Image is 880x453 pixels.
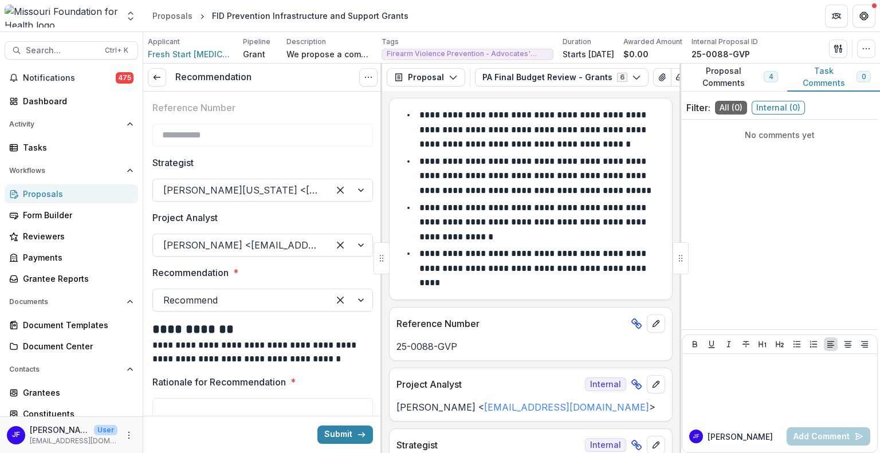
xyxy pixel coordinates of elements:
div: Clear selected options [331,236,349,254]
p: Reference Number [396,317,626,330]
span: Firearm Violence Prevention - Advocates' Network and Capacity Building - Cohort Style Funding - P... [387,50,548,58]
div: Proposals [152,10,192,22]
a: Document Center [5,337,138,356]
p: No comments yet [686,129,873,141]
div: Constituents [23,408,129,420]
span: Contacts [9,365,122,373]
button: Proposal Comments [679,64,787,92]
button: edit [647,314,665,333]
a: Payments [5,248,138,267]
div: Form Builder [23,209,129,221]
p: Internal Proposal ID [692,37,758,47]
p: Duration [563,37,591,47]
div: Jean Freeman-Crawford [12,431,20,439]
button: Notifications475 [5,69,138,87]
div: Document Center [23,340,129,352]
div: Jean Freeman-Crawford [693,434,700,439]
p: Starts [DATE] [563,48,614,60]
button: Align Right [858,337,871,351]
button: Submit [317,426,373,444]
p: Awarded Amount [623,37,682,47]
h3: Recommendation [175,72,252,82]
button: Italicize [722,337,736,351]
a: Proposals [5,184,138,203]
span: Internal ( 0 ) [752,101,805,115]
button: Align Left [824,337,838,351]
a: Reviewers [5,227,138,246]
p: Strategist [396,438,580,452]
p: Pipeline [243,37,270,47]
p: Grant [243,48,265,60]
button: Partners [825,5,848,27]
p: [EMAIL_ADDRESS][DOMAIN_NAME] [30,436,117,446]
div: Tasks [23,141,129,153]
div: Document Templates [23,319,129,331]
span: Internal [585,377,626,391]
p: Rationale for Recommendation [152,375,286,389]
button: edit [647,375,665,393]
div: Proposals [23,188,129,200]
button: Open entity switcher [123,5,139,27]
span: 4 [769,73,773,81]
p: 25-0088-GVP [692,48,750,60]
span: Documents [9,298,122,306]
p: [PERSON_NAME] [708,431,773,443]
p: Tags [382,37,399,47]
button: Align Center [841,337,855,351]
p: Project Analyst [152,211,218,224]
p: Reference Number [152,101,235,115]
button: Task Comments [787,64,880,92]
p: [PERSON_NAME] < > [396,400,665,414]
p: Filter: [686,101,710,115]
a: Fresh Start [MEDICAL_DATA] Center Inc. [148,48,234,60]
span: Search... [26,46,98,56]
p: We propose a community-led initiative to reduce firearm-related injury and death in [US_STATE][GE... [286,48,372,60]
button: Open Workflows [5,161,138,180]
img: Missouri Foundation for Health logo [5,5,118,27]
span: Notifications [23,73,116,83]
button: Get Help [852,5,875,27]
button: Strike [739,337,753,351]
button: Bold [688,337,702,351]
div: Clear selected options [331,181,349,199]
div: Dashboard [23,95,129,107]
p: Project Analyst [396,377,580,391]
button: Add Comment [787,427,870,446]
a: Tasks [5,138,138,157]
button: PA Final Budget Review - Grants6 [475,68,649,86]
div: Reviewers [23,230,129,242]
span: Internal [585,438,626,452]
p: $0.00 [623,48,649,60]
button: Heading 1 [756,337,769,351]
button: Ordered List [807,337,820,351]
span: Workflows [9,167,122,175]
span: 475 [116,72,133,84]
a: Constituents [5,404,138,423]
button: Search... [5,41,138,60]
div: Grantees [23,387,129,399]
div: FID Prevention Infrastructure and Support Grants [212,10,408,22]
button: Open Documents [5,293,138,311]
div: Grantee Reports [23,273,129,285]
p: Description [286,37,326,47]
button: Underline [705,337,718,351]
span: All ( 0 ) [715,101,747,115]
p: [PERSON_NAME] [30,424,89,436]
button: View Attached Files [653,68,671,86]
button: More [122,428,136,442]
p: Recommendation [152,266,229,279]
button: Open Contacts [5,360,138,379]
a: Proposals [148,7,197,24]
p: 25-0088-GVP [396,340,665,353]
button: Options [359,68,378,86]
nav: breadcrumb [148,7,413,24]
button: Heading 2 [773,337,787,351]
a: Dashboard [5,92,138,111]
button: Open Activity [5,115,138,133]
a: Grantees [5,383,138,402]
p: Applicant [148,37,180,47]
a: Grantee Reports [5,269,138,288]
button: Bullet List [790,337,804,351]
p: User [94,425,117,435]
